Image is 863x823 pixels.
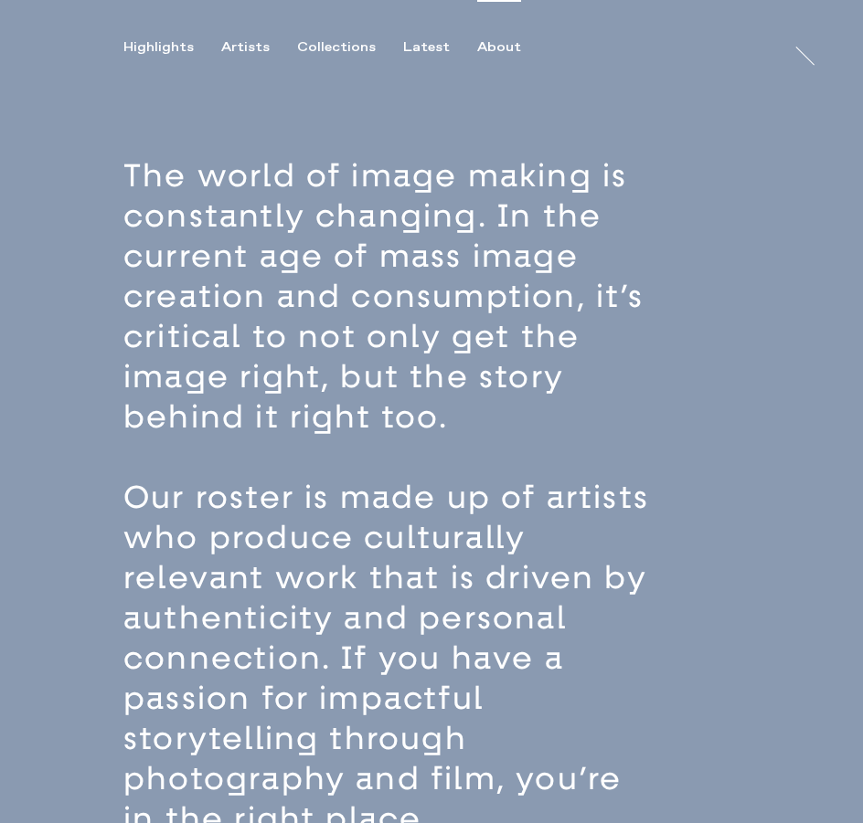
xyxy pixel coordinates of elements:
[477,39,521,56] div: About
[297,39,403,56] button: Collections
[123,39,194,56] div: Highlights
[477,39,549,56] button: About
[221,39,270,56] div: Artists
[403,39,450,56] div: Latest
[221,39,297,56] button: Artists
[123,39,221,56] button: Highlights
[123,156,667,438] p: The world of image making is constantly changing. In the current age of mass image creation and c...
[403,39,477,56] button: Latest
[297,39,376,56] div: Collections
